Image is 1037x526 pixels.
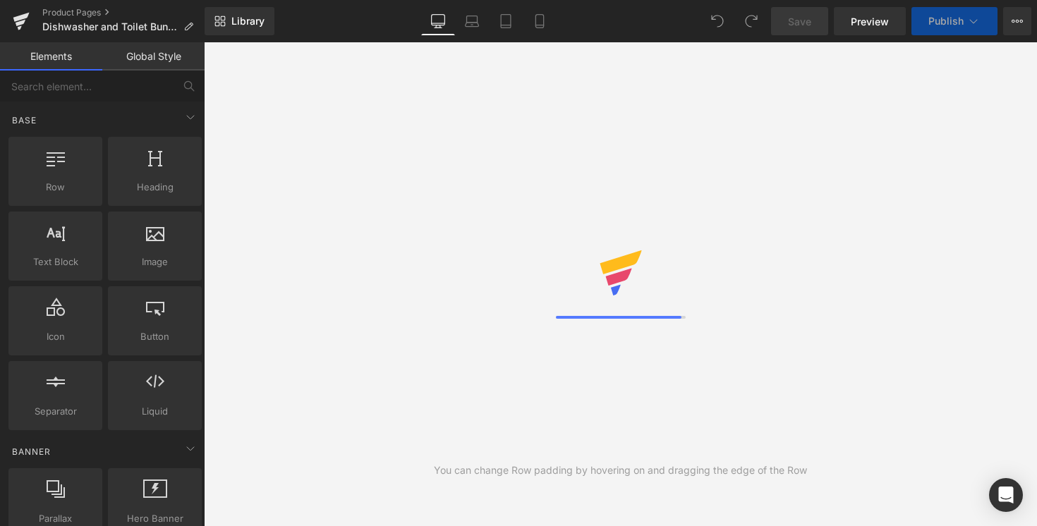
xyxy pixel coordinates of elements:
span: Preview [851,14,889,29]
span: Button [112,329,198,344]
a: Product Pages [42,7,205,18]
a: Mobile [523,7,557,35]
button: Publish [911,7,997,35]
div: You can change Row padding by hovering on and dragging the edge of the Row [434,463,807,478]
a: Global Style [102,42,205,71]
span: Separator [13,404,98,419]
span: Dishwasher and Toilet Bundle [42,21,178,32]
a: Preview [834,7,906,35]
button: More [1003,7,1031,35]
span: Text Block [13,255,98,269]
span: Liquid [112,404,198,419]
span: Base [11,114,38,127]
a: Laptop [455,7,489,35]
span: Banner [11,445,52,458]
a: Desktop [421,7,455,35]
span: Row [13,180,98,195]
span: Hero Banner [112,511,198,526]
span: Publish [928,16,964,27]
a: Tablet [489,7,523,35]
div: Open Intercom Messenger [989,478,1023,512]
span: Save [788,14,811,29]
span: Icon [13,329,98,344]
span: Library [231,15,265,27]
a: New Library [205,7,274,35]
button: Undo [703,7,732,35]
span: Parallax [13,511,98,526]
span: Heading [112,180,198,195]
button: Redo [737,7,765,35]
span: Image [112,255,198,269]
